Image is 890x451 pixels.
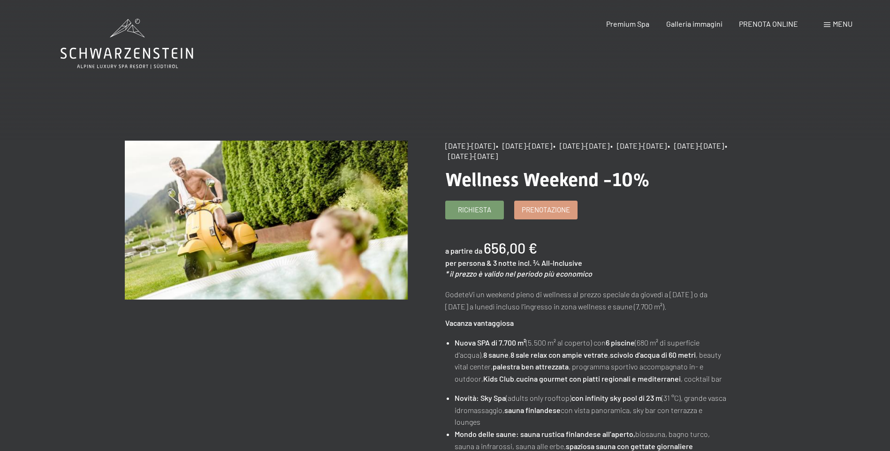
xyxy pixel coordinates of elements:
[739,19,798,28] a: PRENOTA ONLINE
[571,393,662,402] strong: con infinity sky pool di 23 m
[445,169,650,191] span: Wellness Weekend -10%
[606,338,635,347] strong: 6 piscine
[518,258,582,267] span: incl. ¾ All-Inclusive
[445,246,482,255] span: a partire da
[458,205,491,215] span: Richiesta
[125,141,408,300] img: Wellness Weekend -10%
[553,141,609,150] span: • [DATE]-[DATE]
[445,288,728,312] p: GodeteVi un weekend pieno di wellness al prezzo speciale da giovedì a [DATE] o da [DATE] a lunedì...
[455,337,728,384] li: (5.500 m² al coperto) con (680 m² di superficie d'acqua), , , , beauty vital center, , programma ...
[445,318,514,327] strong: Vacanza vantaggiosa
[516,374,681,383] strong: cucina gourmet con piatti regionali e mediterranei
[610,350,696,359] strong: scivolo d'acqua di 60 metri
[483,374,514,383] strong: Kids Club
[504,406,561,414] strong: sauna finlandese
[445,258,492,267] span: per persona &
[522,205,570,215] span: Prenotazione
[493,362,569,371] strong: palestra ben attrezzata
[445,269,592,278] em: * il prezzo è valido nel periodo più economico
[446,201,503,219] a: Richiesta
[445,141,495,150] span: [DATE]-[DATE]
[566,442,693,451] strong: spaziosa sauna con gettate giornaliere
[496,141,552,150] span: • [DATE]-[DATE]
[606,19,649,28] a: Premium Spa
[833,19,852,28] span: Menu
[515,201,577,219] a: Prenotazione
[610,141,667,150] span: • [DATE]-[DATE]
[668,141,724,150] span: • [DATE]-[DATE]
[455,393,506,402] strong: Novità: Sky Spa
[510,350,608,359] strong: 8 sale relax con ampie vetrate
[666,19,723,28] a: Galleria immagini
[483,350,509,359] strong: 8 saune
[455,392,728,428] li: (adults only rooftop) (31 °C), grande vasca idromassaggio, con vista panoramica, sky bar con terr...
[493,258,517,267] span: 3 notte
[455,429,635,438] strong: Mondo delle saune: sauna rustica finlandese all’aperto,
[484,240,537,256] b: 656,00 €
[455,338,526,347] strong: Nuova SPA di 7.700 m²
